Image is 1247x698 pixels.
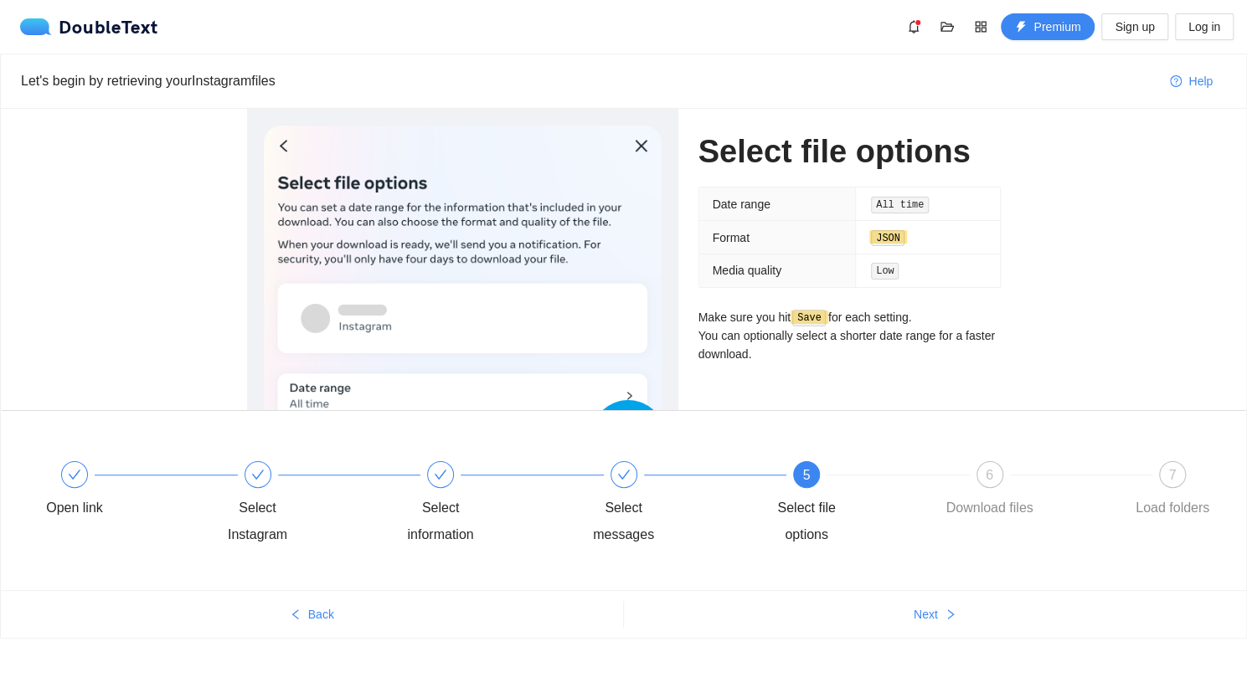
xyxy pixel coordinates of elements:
[26,461,209,521] div: Open link
[803,468,811,482] span: 5
[698,308,1001,364] p: Make sure you hit for each setting. You can optionally select a shorter date range for a faster d...
[209,495,307,548] div: Select Instagram
[1136,495,1209,521] div: Load folders
[1115,18,1154,36] span: Sign up
[1124,461,1221,521] div: 7Load folders
[871,230,904,247] code: JSON
[967,13,994,40] button: appstore
[871,263,899,280] code: Low
[986,468,993,482] span: 6
[1001,13,1095,40] button: thunderboltPremium
[871,197,929,213] code: All time
[713,231,750,244] span: Format
[1188,72,1213,90] span: Help
[1157,68,1226,95] button: question-circleHelp
[20,18,59,35] img: logo
[20,18,158,35] a: logoDoubleText
[945,608,956,622] span: right
[935,20,960,33] span: folder-open
[209,461,393,548] div: Select Instagram
[758,461,941,548] div: 5Select file options
[698,132,1001,172] h1: Select file options
[758,495,855,548] div: Select file options
[1015,21,1027,34] span: thunderbolt
[1188,18,1220,36] span: Log in
[392,461,575,548] div: Select information
[713,264,782,277] span: Media quality
[575,495,672,548] div: Select messages
[713,198,770,211] span: Date range
[290,608,301,622] span: left
[1170,75,1182,89] span: question-circle
[624,601,1247,628] button: Nextright
[934,13,961,40] button: folder-open
[1033,18,1080,36] span: Premium
[901,20,926,33] span: bell
[968,20,993,33] span: appstore
[21,70,1157,91] div: Let's begin by retrieving your Instagram files
[68,468,81,481] span: check
[617,468,631,481] span: check
[308,605,334,624] span: Back
[20,18,158,35] div: DoubleText
[900,13,927,40] button: bell
[941,461,1125,521] div: 6Download files
[1175,13,1234,40] button: Log in
[946,495,1033,521] div: Download files
[392,495,489,548] div: Select information
[1,601,623,628] button: leftBack
[1169,468,1177,482] span: 7
[434,468,447,481] span: check
[251,468,265,481] span: check
[1101,13,1167,40] button: Sign up
[914,605,938,624] span: Next
[792,310,826,326] code: Save
[46,495,103,521] div: Open link
[575,461,759,548] div: Select messages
